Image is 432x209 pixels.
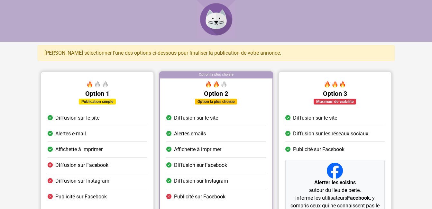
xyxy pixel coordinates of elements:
span: Diffusion sur le site [174,114,218,122]
div: [PERSON_NAME] sélectionner l'une des options ci-dessous pour finaliser la publication de votre an... [38,45,395,61]
h5: Option 1 [48,90,147,97]
h5: Option 2 [166,90,266,97]
div: Maximum de visibilité [314,99,356,104]
strong: Facebook [347,195,370,201]
span: Diffusion sur les réseaux sociaux [293,130,368,138]
span: Affichette à imprimer [55,146,103,153]
span: Diffusion sur Instagram [174,177,228,185]
span: Alertes emails [174,130,206,138]
p: autour du lieu de perte. [288,179,381,194]
span: Publicité sur Facebook [293,146,344,153]
span: Diffusion sur le site [55,114,99,122]
h5: Option 3 [285,90,384,97]
span: Diffusion sur Instagram [55,177,109,185]
span: Alertes e-mail [55,130,86,138]
img: Facebook [327,163,343,179]
span: Publicité sur Facebook [55,193,107,201]
strong: Alerter les voisins [314,179,355,186]
span: Diffusion sur le site [293,114,337,122]
div: Option la plus choisie [195,99,237,104]
span: Diffusion sur Facebook [55,161,108,169]
div: Publication simple [79,99,116,104]
span: Affichette à imprimer [174,146,221,153]
span: Diffusion sur Facebook [174,161,227,169]
div: Option la plus choisie [160,72,272,78]
span: Publicité sur Facebook [174,193,225,201]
